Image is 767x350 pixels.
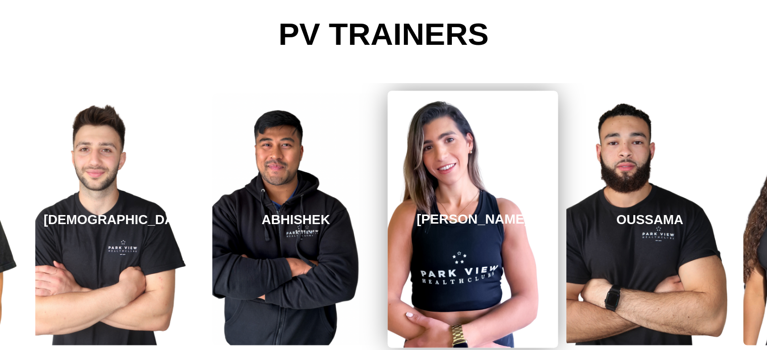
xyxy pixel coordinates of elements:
[212,93,379,345] a: ABHISHEK
[566,93,733,345] a: OUSSAMA
[388,91,558,347] a: [PERSON_NAME]
[43,212,194,227] h3: [DEMOGRAPHIC_DATA]
[616,212,683,227] h3: OUSSAMA
[262,212,330,227] h3: ABHISHEK
[276,11,491,58] span: PV TRAINERS
[417,211,529,227] h3: [PERSON_NAME]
